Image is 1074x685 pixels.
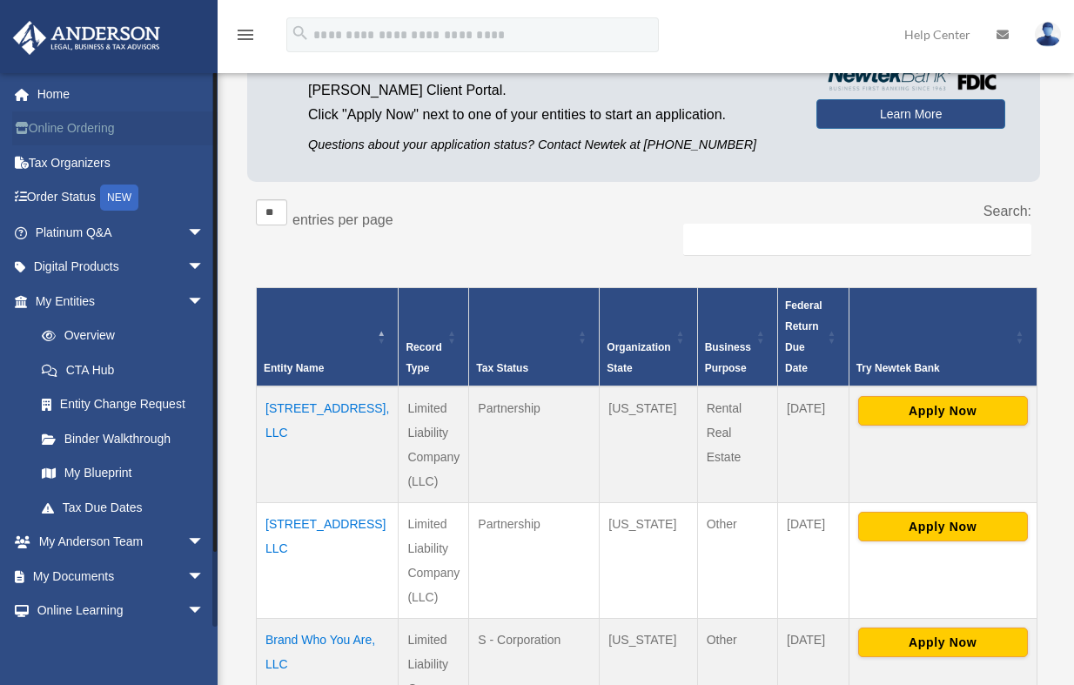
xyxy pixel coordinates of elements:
[24,353,222,387] a: CTA Hub
[858,512,1028,541] button: Apply Now
[264,362,324,374] span: Entity Name
[12,215,231,250] a: Platinum Q&Aarrow_drop_down
[100,185,138,211] div: NEW
[607,341,670,374] span: Organization State
[235,30,256,45] a: menu
[12,284,222,319] a: My Entitiesarrow_drop_down
[858,396,1028,426] button: Apply Now
[825,65,997,91] img: NewtekBankLogoSM.png
[406,341,441,374] span: Record Type
[983,204,1031,218] label: Search:
[856,358,1010,379] div: Try Newtek Bank
[12,250,231,285] a: Digital Productsarrow_drop_down
[785,299,822,374] span: Federal Return Due Date
[187,594,222,629] span: arrow_drop_down
[600,503,697,619] td: [US_STATE]
[12,111,231,146] a: Online Ordering
[257,288,399,387] th: Entity Name: Activate to invert sorting
[24,490,222,525] a: Tax Due Dates
[778,503,849,619] td: [DATE]
[600,386,697,503] td: [US_STATE]
[705,341,751,374] span: Business Purpose
[816,99,1005,129] a: Learn More
[849,288,1037,387] th: Try Newtek Bank : Activate to sort
[778,288,849,387] th: Federal Return Due Date: Activate to sort
[12,525,231,560] a: My Anderson Teamarrow_drop_down
[24,387,222,422] a: Entity Change Request
[257,503,399,619] td: [STREET_ADDRESS] LLC
[187,525,222,561] span: arrow_drop_down
[1035,22,1061,47] img: User Pic
[308,134,790,156] p: Questions about your application status? Contact Newtek at [PHONE_NUMBER]
[257,386,399,503] td: [STREET_ADDRESS], LLC
[469,386,600,503] td: Partnership
[399,288,469,387] th: Record Type: Activate to sort
[308,103,790,127] p: Click "Apply Now" next to one of your entities to start an application.
[187,559,222,594] span: arrow_drop_down
[697,386,777,503] td: Rental Real Estate
[12,180,231,216] a: Order StatusNEW
[12,559,231,594] a: My Documentsarrow_drop_down
[308,54,790,103] p: by applying from the [PERSON_NAME] Client Portal.
[697,288,777,387] th: Business Purpose: Activate to sort
[858,628,1028,657] button: Apply Now
[399,503,469,619] td: Limited Liability Company (LLC)
[187,215,222,251] span: arrow_drop_down
[8,21,165,55] img: Anderson Advisors Platinum Portal
[187,284,222,319] span: arrow_drop_down
[291,24,310,43] i: search
[24,456,222,491] a: My Blueprint
[24,319,213,353] a: Overview
[12,594,231,628] a: Online Learningarrow_drop_down
[399,386,469,503] td: Limited Liability Company (LLC)
[235,24,256,45] i: menu
[600,288,697,387] th: Organization State: Activate to sort
[292,212,393,227] label: entries per page
[24,421,222,456] a: Binder Walkthrough
[469,503,600,619] td: Partnership
[469,288,600,387] th: Tax Status: Activate to sort
[476,362,528,374] span: Tax Status
[187,250,222,285] span: arrow_drop_down
[12,145,231,180] a: Tax Organizers
[778,386,849,503] td: [DATE]
[12,77,231,111] a: Home
[697,503,777,619] td: Other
